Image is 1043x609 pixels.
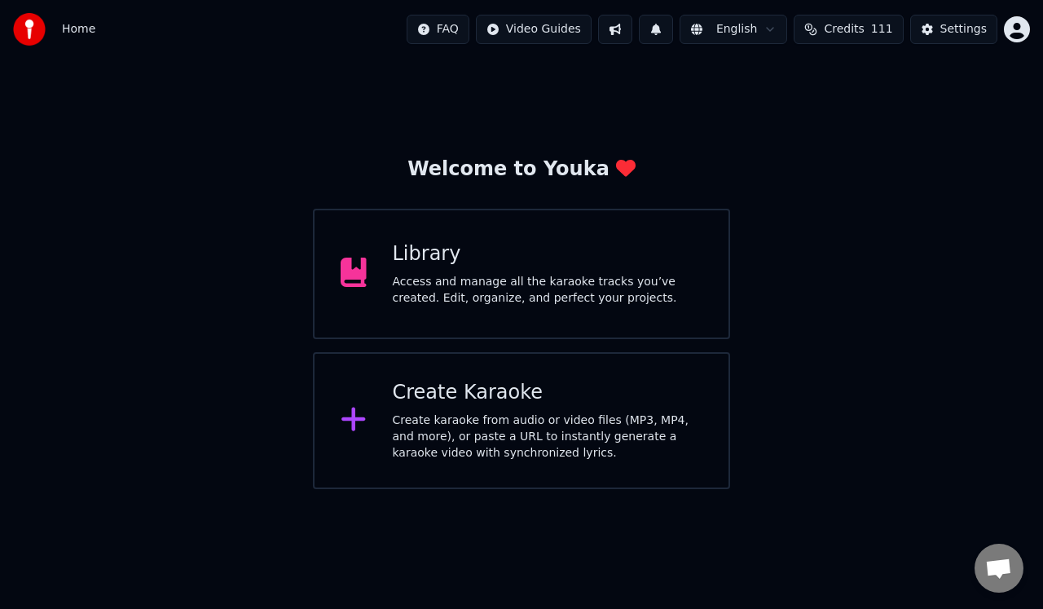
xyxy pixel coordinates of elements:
[62,21,95,38] span: Home
[13,13,46,46] img: youka
[794,15,903,44] button: Credits111
[407,15,469,44] button: FAQ
[871,21,893,38] span: 111
[393,413,703,461] div: Create karaoke from audio or video files (MP3, MP4, and more), or paste a URL to instantly genera...
[940,21,987,38] div: Settings
[910,15,997,44] button: Settings
[393,380,703,406] div: Create Karaoke
[824,21,864,38] span: Credits
[975,544,1023,593] a: Open chat
[393,241,703,267] div: Library
[407,157,636,183] div: Welcome to Youka
[62,21,95,38] nav: breadcrumb
[393,274,703,307] div: Access and manage all the karaoke tracks you’ve created. Edit, organize, and perfect your projects.
[476,15,592,44] button: Video Guides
